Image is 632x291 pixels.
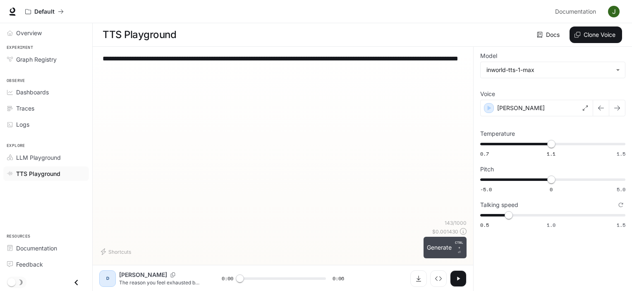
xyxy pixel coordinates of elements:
button: All workspaces [22,3,67,20]
span: Graph Registry [16,55,57,64]
p: Default [34,8,55,15]
div: D [101,272,114,285]
span: Traces [16,104,34,113]
a: LLM Playground [3,150,89,165]
a: Feedback [3,257,89,272]
a: Documentation [552,3,602,20]
a: TTS Playground [3,166,89,181]
button: Reset to default [616,200,625,209]
p: Pitch [480,166,494,172]
button: Copy Voice ID [167,272,179,277]
span: 0 [550,186,553,193]
div: inworld-tts-1-max [481,62,625,78]
button: Clone Voice [570,26,622,43]
p: CTRL + [455,240,463,250]
p: [PERSON_NAME] [119,271,167,279]
h1: TTS Playground [103,26,176,43]
span: 0.7 [480,150,489,157]
span: LLM Playground [16,153,61,162]
a: Graph Registry [3,52,89,67]
span: 0:00 [222,274,233,283]
div: inworld-tts-1-max [486,66,612,74]
p: The reason you feel exhausted by your own life isn't because you're not trying hard enough – it's... [119,279,202,286]
span: Documentation [16,244,57,253]
span: 1.1 [547,150,555,157]
a: Overview [3,26,89,40]
span: 1.5 [617,150,625,157]
span: Logs [16,120,29,129]
span: Dark mode toggle [7,277,16,286]
a: Dashboards [3,85,89,99]
a: Documentation [3,241,89,255]
p: Temperature [480,131,515,137]
button: Close drawer [67,274,86,291]
p: Model [480,53,497,59]
span: Documentation [555,7,596,17]
p: Talking speed [480,202,518,208]
span: 0.5 [480,221,489,228]
a: Traces [3,101,89,115]
img: User avatar [608,6,620,17]
button: Inspect [430,270,447,287]
span: 0:06 [333,274,344,283]
span: TTS Playground [16,169,60,178]
p: Voice [480,91,495,97]
span: 1.0 [547,221,555,228]
a: Logs [3,117,89,132]
button: Download audio [410,270,427,287]
span: Overview [16,29,42,37]
button: GenerateCTRL +⏎ [424,237,467,258]
button: Shortcuts [99,245,134,258]
span: 5.0 [617,186,625,193]
p: 143 / 1000 [445,219,467,226]
span: -5.0 [480,186,492,193]
span: Feedback [16,260,43,269]
button: User avatar [606,3,622,20]
p: ⏎ [455,240,463,255]
span: 1.5 [617,221,625,228]
span: Dashboards [16,88,49,96]
p: $ 0.001430 [432,228,458,235]
p: [PERSON_NAME] [497,104,545,112]
a: Docs [535,26,563,43]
